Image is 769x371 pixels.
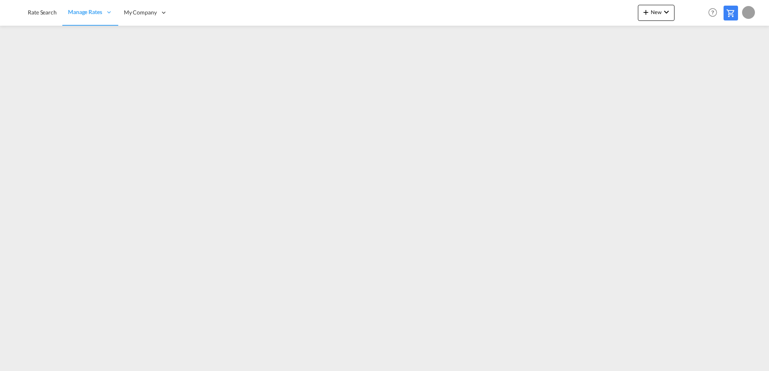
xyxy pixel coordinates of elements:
span: Rate Search [28,9,57,16]
span: New [641,9,671,15]
md-icon: icon-chevron-down [662,7,671,17]
button: icon-plus 400-fgNewicon-chevron-down [638,5,674,21]
div: Help [706,6,724,20]
span: My Company [124,8,157,16]
span: Manage Rates [68,8,102,16]
span: Help [706,6,720,19]
md-icon: icon-plus 400-fg [641,7,651,17]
